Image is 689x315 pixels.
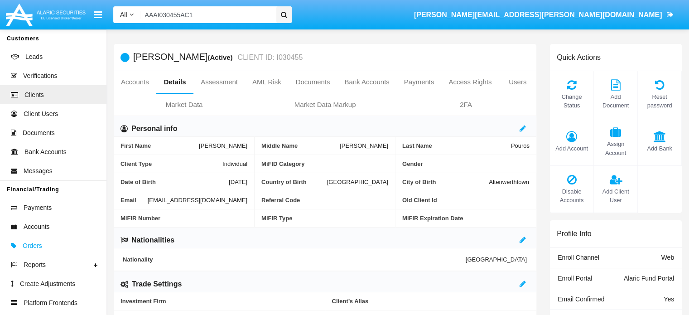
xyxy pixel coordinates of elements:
span: [PERSON_NAME] [199,142,247,149]
span: Individual [222,160,247,167]
span: Payments [24,203,52,213]
small: CLIENT ID: I030455 [236,54,303,61]
h5: [PERSON_NAME] [133,52,303,63]
span: [GEOGRAPHIC_DATA] [327,179,388,185]
span: Reset password [642,92,677,110]
span: MiFIR Number [120,215,247,222]
span: Messages [24,166,53,176]
span: City of Birth [402,179,489,185]
span: Alaric Fund Portal [624,275,674,282]
span: [GEOGRAPHIC_DATA] [466,256,527,263]
h6: Trade Settings [132,279,182,289]
span: Accounts [24,222,50,232]
span: Middle Name [261,142,340,149]
a: All [113,10,140,19]
span: [EMAIL_ADDRESS][DOMAIN_NAME] [148,197,247,204]
span: [PERSON_NAME][EMAIL_ADDRESS][PERSON_NAME][DOMAIN_NAME] [414,11,662,19]
span: Investment Firm [120,298,318,305]
span: Client Users [24,109,58,119]
span: Add Document [598,92,633,110]
span: Altenwerthtown [489,179,529,185]
span: Create Adjustments [20,279,75,289]
span: Verifications [23,71,57,81]
span: Leads [25,52,43,62]
span: Disable Accounts [554,187,589,204]
span: Old Client Id [402,197,529,204]
span: Country of Birth [261,179,327,185]
span: Reports [24,260,46,270]
span: Last Name [402,142,511,149]
span: Assign Account [598,140,633,157]
a: Details [156,71,194,93]
a: Accounts [114,71,156,93]
span: Orders [23,241,42,251]
span: MiFIR Type [261,215,388,222]
a: [PERSON_NAME][EMAIL_ADDRESS][PERSON_NAME][DOMAIN_NAME] [410,2,678,28]
a: Access Rights [441,71,499,93]
span: [DATE] [229,179,247,185]
span: Enroll Channel [558,254,599,261]
span: Web [661,254,674,261]
h6: Personal info [131,124,177,134]
span: Add Account [554,144,589,153]
span: Pouros [511,142,530,149]
a: Market Data Markup [255,94,395,116]
span: Enroll Portal [558,275,592,282]
span: Email Confirmed [558,296,604,303]
a: Bank Accounts [337,71,396,93]
span: Clients [24,90,44,100]
a: Market Data [114,94,255,116]
h6: Quick Actions [557,53,601,62]
span: Date of Birth [120,179,229,185]
span: MiFID Category [261,160,388,167]
a: Assessment [193,71,245,93]
span: Yes [664,296,674,303]
span: Bank Accounts [24,147,67,157]
a: Users [499,71,536,93]
span: Client Type [120,160,222,167]
div: (Active) [207,52,235,63]
span: Referral Code [261,197,388,204]
a: 2FA [395,94,536,116]
span: First Name [120,142,199,149]
span: [PERSON_NAME] [340,142,388,149]
img: Logo image [5,1,87,28]
span: Gender [402,160,530,167]
span: Nationality [123,256,466,263]
h6: Profile Info [557,229,591,238]
a: Documents [289,71,337,93]
span: All [120,11,127,18]
span: MiFIR Expiration Date [402,215,530,222]
span: Documents [23,128,55,138]
span: Change Status [554,92,589,110]
a: Payments [397,71,442,93]
h6: Nationalities [131,235,174,245]
span: Email [120,197,148,204]
span: Add Client User [598,187,633,204]
span: Platform Frontends [24,298,77,308]
span: Client’s Alias [332,298,530,305]
a: AML Risk [245,71,289,93]
input: Search [140,6,273,23]
span: Add Bank [642,144,677,153]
